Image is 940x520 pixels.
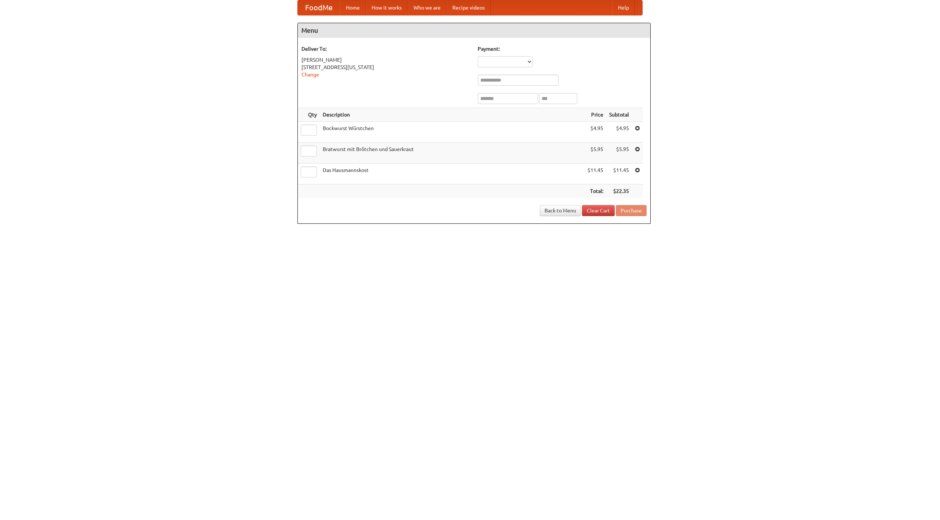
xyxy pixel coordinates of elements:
[606,164,632,184] td: $11.45
[298,23,650,38] h4: Menu
[585,164,606,184] td: $11.45
[320,122,585,143] td: Bockwurst Würstchen
[408,0,446,15] a: Who we are
[301,64,470,71] div: [STREET_ADDRESS][US_STATE]
[301,72,319,78] a: Change
[298,0,340,15] a: FoodMe
[478,45,647,53] h5: Payment:
[585,108,606,122] th: Price
[585,184,606,198] th: Total:
[585,122,606,143] td: $4.95
[582,205,615,216] a: Clear Cart
[446,0,491,15] a: Recipe videos
[612,0,635,15] a: Help
[320,164,585,184] td: Das Hausmannskost
[585,143,606,164] td: $5.95
[366,0,408,15] a: How it works
[320,143,585,164] td: Bratwurst mit Brötchen und Sauerkraut
[606,108,632,122] th: Subtotal
[301,45,470,53] h5: Deliver To:
[606,122,632,143] td: $4.95
[320,108,585,122] th: Description
[298,108,320,122] th: Qty
[616,205,647,216] button: Purchase
[540,205,581,216] a: Back to Menu
[340,0,366,15] a: Home
[606,184,632,198] th: $22.35
[301,56,470,64] div: [PERSON_NAME]
[606,143,632,164] td: $5.95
